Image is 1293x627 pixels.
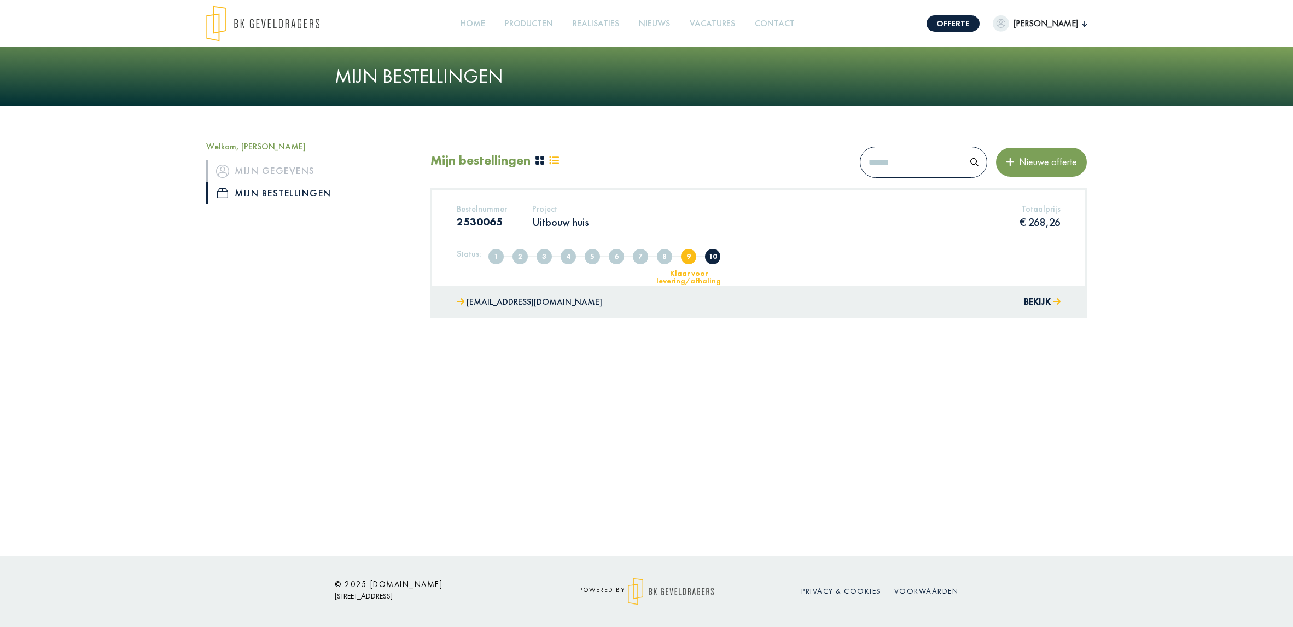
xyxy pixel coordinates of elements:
h5: Status: [457,248,481,259]
div: powered by [548,578,745,605]
a: Privacy & cookies [801,586,881,596]
img: icon [217,188,228,198]
h2: Mijn bestellingen [430,153,531,169]
span: In nabehandeling [657,249,672,264]
h5: Totaalprijs [1020,204,1061,214]
span: Aangemaakt [488,249,504,264]
a: iconMijn bestellingen [206,182,414,204]
a: iconMijn gegevens [206,160,414,182]
span: [PERSON_NAME] [1009,17,1082,30]
span: Offerte in overleg [561,249,576,264]
a: Nieuws [634,11,674,36]
a: [EMAIL_ADDRESS][DOMAIN_NAME] [457,294,602,310]
p: [STREET_ADDRESS] [335,589,532,603]
p: € 268,26 [1020,215,1061,229]
img: dummypic.png [993,15,1009,32]
button: Bekijk [1024,294,1061,310]
img: logo [628,578,714,605]
img: search.svg [970,158,979,166]
a: Contact [750,11,799,36]
a: Vacatures [685,11,739,36]
p: Uitbouw huis [532,215,589,229]
span: Volledig [512,249,528,264]
h5: Project [532,204,589,214]
div: Klaar voor levering/afhaling [644,269,734,285]
h5: Welkom, [PERSON_NAME] [206,141,414,152]
a: Home [456,11,490,36]
h6: © 2025 [DOMAIN_NAME] [335,579,532,589]
span: Offerte verzonden [537,249,552,264]
h3: 2530065 [457,215,507,228]
img: icon [216,165,229,178]
a: Voorwaarden [894,586,959,596]
a: Realisaties [568,11,624,36]
span: Klaar voor levering/afhaling [681,249,696,264]
h5: Bestelnummer [457,204,507,214]
button: Nieuwe offerte [996,148,1087,176]
span: Geleverd/afgehaald [705,249,720,264]
span: Nieuwe offerte [1015,155,1077,168]
h1: Mijn bestellingen [335,65,958,88]
a: Producten [500,11,557,36]
span: In productie [633,249,648,264]
span: Offerte afgekeurd [585,249,600,264]
a: Offerte [927,15,980,32]
img: logo [206,5,319,42]
span: Offerte goedgekeurd [609,249,624,264]
button: [PERSON_NAME] [993,15,1087,32]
